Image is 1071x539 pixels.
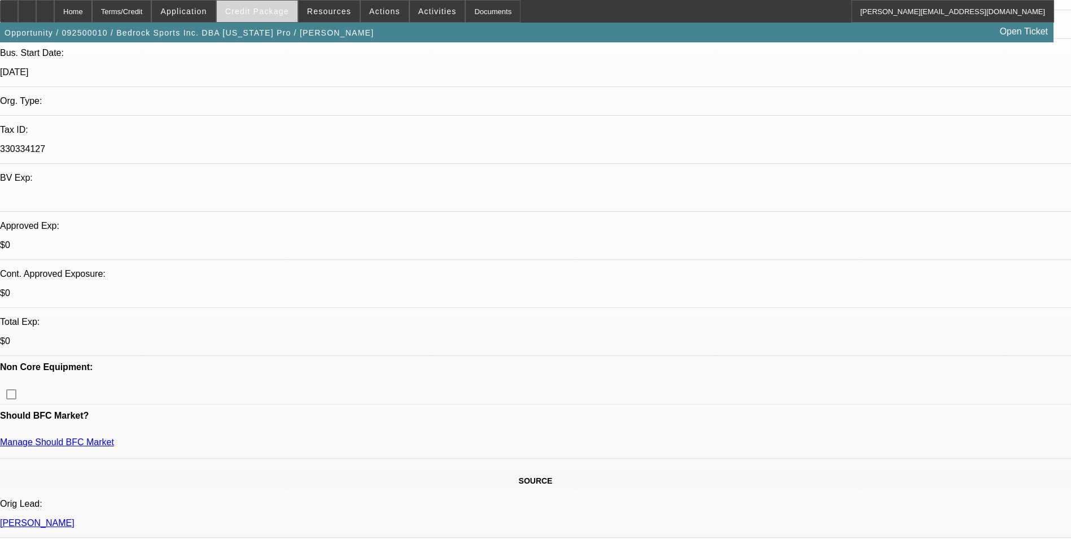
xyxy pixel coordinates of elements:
button: Resources [299,1,360,22]
a: Open Ticket [995,22,1052,41]
button: Actions [361,1,409,22]
button: Application [152,1,215,22]
span: Activities [418,7,457,16]
button: Activities [410,1,465,22]
span: Application [160,7,207,16]
span: Opportunity / 092500010 / Bedrock Sports Inc. DBA [US_STATE] Pro / [PERSON_NAME] [5,28,374,37]
span: SOURCE [519,476,553,485]
span: Actions [369,7,400,16]
span: Credit Package [225,7,289,16]
span: Resources [307,7,351,16]
button: Credit Package [217,1,298,22]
